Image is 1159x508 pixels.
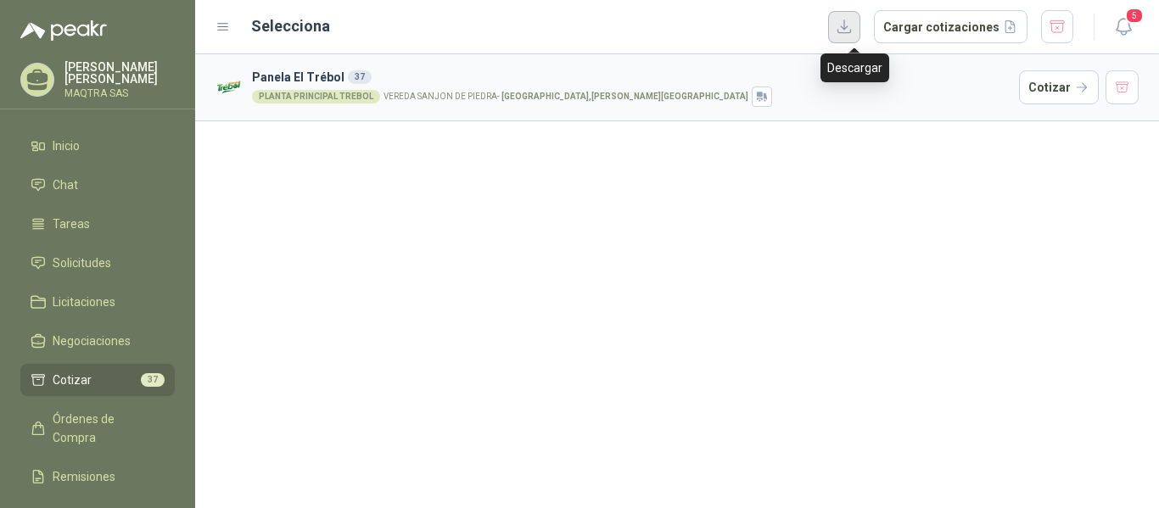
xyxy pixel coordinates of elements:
[20,208,175,240] a: Tareas
[64,88,175,98] p: MAQTRA SAS
[348,70,372,84] div: 37
[251,14,330,38] h2: Selecciona
[53,332,131,350] span: Negociaciones
[20,20,107,41] img: Logo peakr
[1108,12,1139,42] button: 5
[53,467,115,486] span: Remisiones
[141,373,165,387] span: 37
[252,90,380,103] div: PLANTA PRINCIPAL TREBOL
[874,10,1027,44] button: Cargar cotizaciones
[216,73,245,103] img: Company Logo
[53,254,111,272] span: Solicitudes
[20,461,175,493] a: Remisiones
[53,215,90,233] span: Tareas
[1019,70,1099,104] button: Cotizar
[20,247,175,279] a: Solicitudes
[64,61,175,85] p: [PERSON_NAME] [PERSON_NAME]
[1125,8,1144,24] span: 5
[53,176,78,194] span: Chat
[20,169,175,201] a: Chat
[384,92,748,101] p: VEREDA SANJON DE PIEDRA -
[20,403,175,454] a: Órdenes de Compra
[20,130,175,162] a: Inicio
[53,371,92,389] span: Cotizar
[252,68,1012,87] h3: Panela El Trébol
[53,137,80,155] span: Inicio
[820,53,889,82] div: Descargar
[20,364,175,396] a: Cotizar37
[20,286,175,318] a: Licitaciones
[53,410,159,447] span: Órdenes de Compra
[53,293,115,311] span: Licitaciones
[501,92,748,101] strong: [GEOGRAPHIC_DATA] , [PERSON_NAME][GEOGRAPHIC_DATA]
[20,325,175,357] a: Negociaciones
